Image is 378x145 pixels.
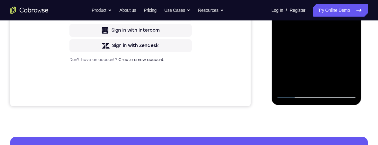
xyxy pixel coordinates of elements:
[164,4,190,17] button: Use Cases
[119,4,136,17] a: About us
[144,4,156,17] a: Pricing
[198,4,224,17] button: Resources
[59,117,182,129] button: Sign in with GitHub
[101,135,149,141] div: Sign in with Intercom
[286,6,287,14] span: /
[117,91,124,96] p: or
[10,6,48,14] a: Go to the home page
[104,120,147,126] div: Sign in with GitHub
[92,4,112,17] button: Product
[313,4,368,17] a: Try Online Demo
[271,4,283,17] a: Log In
[290,4,305,17] a: Register
[59,132,182,145] button: Sign in with Intercom
[59,73,182,86] button: Sign in
[63,61,178,67] input: Enter your email
[59,44,182,53] h1: Sign in to your account
[59,101,182,114] button: Sign in with Google
[104,104,147,111] div: Sign in with Google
